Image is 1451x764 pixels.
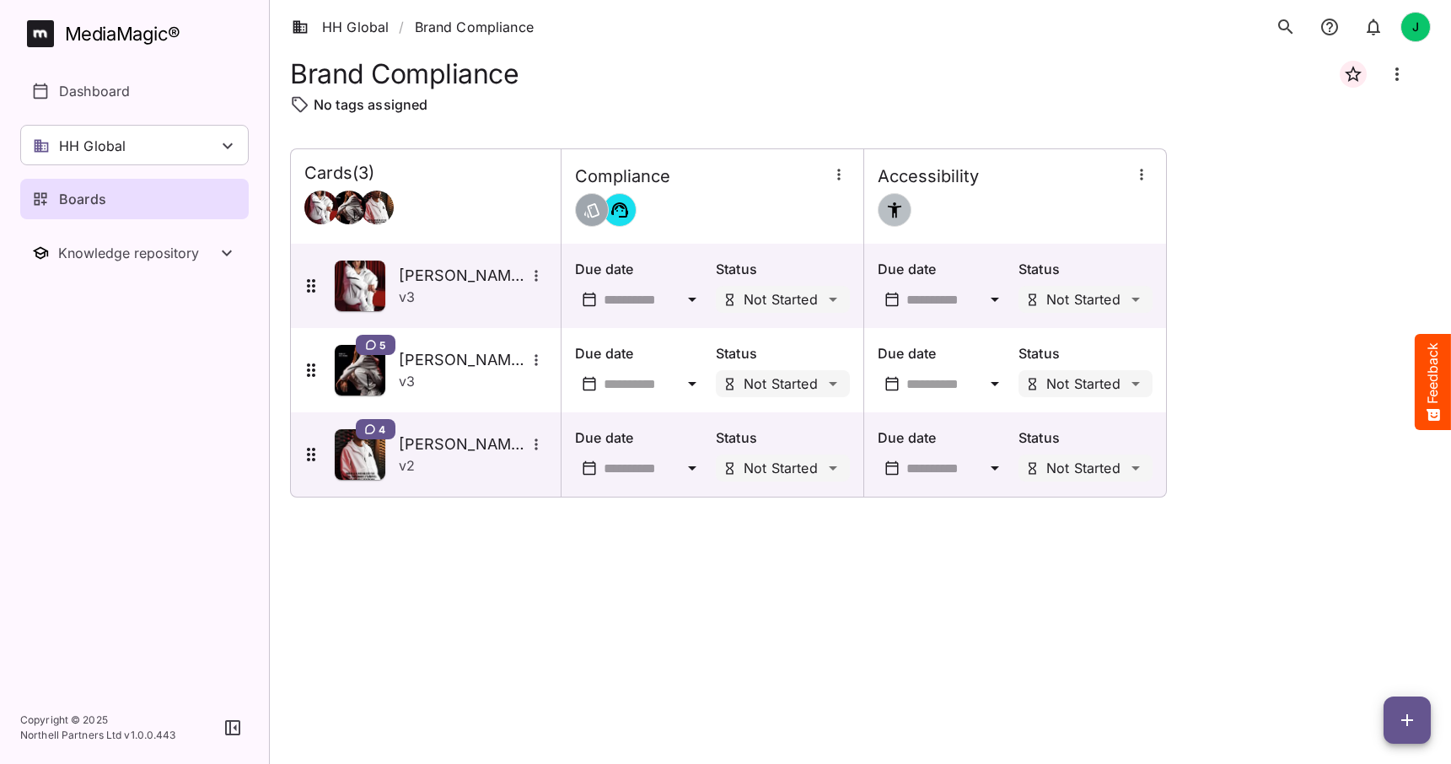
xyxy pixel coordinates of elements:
p: HH Global [59,136,126,156]
h1: Brand Compliance [290,58,519,89]
p: v 3 [399,371,415,391]
p: Status [1018,428,1153,448]
p: Due date [575,343,709,363]
button: Toggle Knowledge repository [20,233,249,273]
a: Dashboard [20,71,249,111]
p: Due date [878,259,1012,279]
p: Status [716,259,850,279]
a: Boards [20,179,249,219]
p: Status [716,428,850,448]
p: Not Started [1046,461,1120,475]
div: J [1400,12,1431,42]
p: Not Started [1046,377,1120,390]
p: Boards [59,189,106,209]
img: tag-outline.svg [290,94,310,115]
p: No tags assigned [314,94,427,115]
p: Not Started [744,293,818,306]
img: Asset Thumbnail [335,261,385,311]
span: 4 [379,422,385,436]
button: Feedback [1415,334,1451,430]
h4: Accessibility [878,166,979,187]
a: HH Global [292,17,389,37]
p: Status [1018,259,1153,279]
h5: [PERSON_NAME] [399,350,525,370]
a: MediaMagic® [27,20,249,47]
p: Status [1018,343,1153,363]
button: More options for Gomez [525,265,547,287]
h5: [PERSON_NAME] [399,434,525,455]
button: Board more options [1377,54,1417,94]
p: Not Started [744,461,818,475]
button: notifications [1313,10,1346,44]
p: Due date [575,428,709,448]
p: Copyright © 2025 [20,713,176,728]
button: More options for Tate [525,349,547,371]
p: Not Started [744,377,818,390]
p: Northell Partners Ltd v 1.0.0.443 [20,728,176,743]
div: MediaMagic ® [65,20,180,48]
div: Knowledge repository [58,245,217,261]
h4: Compliance [575,166,670,187]
button: More options for Jude [525,433,547,455]
span: / [399,17,404,37]
h5: [PERSON_NAME] [399,266,525,286]
p: v 3 [399,287,415,307]
button: notifications [1357,10,1390,44]
nav: Knowledge repository [20,233,249,273]
p: Due date [878,343,1012,363]
button: search [1269,10,1303,44]
img: Asset Thumbnail [335,345,385,395]
p: v 2 [399,455,415,476]
span: 5 [379,338,385,352]
p: Not Started [1046,293,1120,306]
p: Status [716,343,850,363]
p: Due date [878,428,1012,448]
h4: Cards ( 3 ) [304,163,374,184]
p: Due date [575,259,709,279]
p: Dashboard [59,81,130,101]
img: Asset Thumbnail [335,429,385,480]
